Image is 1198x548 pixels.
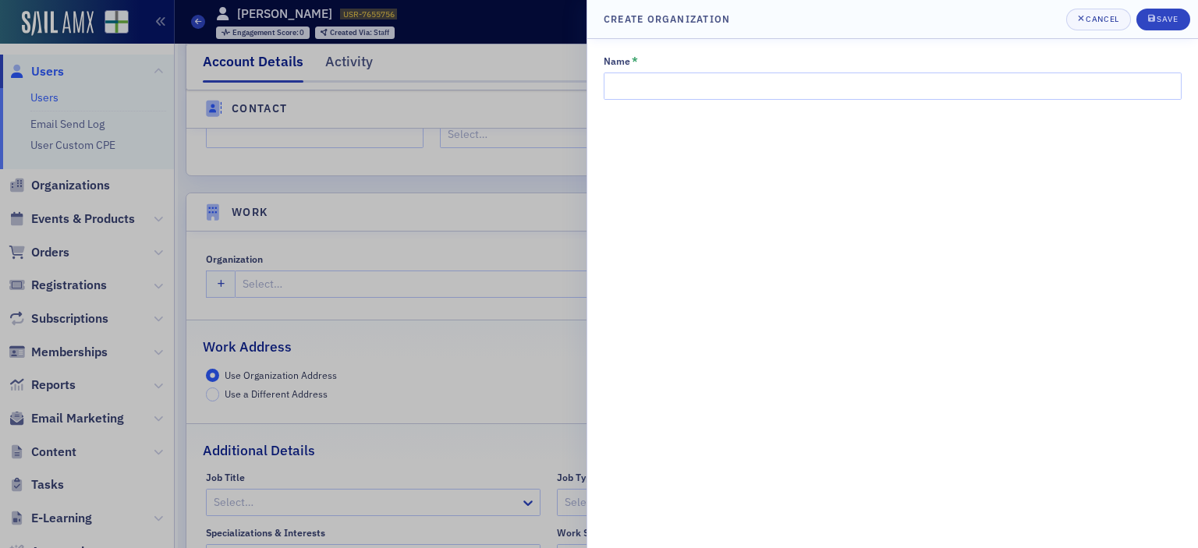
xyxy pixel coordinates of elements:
div: Name [604,55,630,67]
h4: Create Organization [604,12,730,26]
abbr: This field is required [632,55,638,66]
div: Save [1157,15,1178,23]
div: Cancel [1086,15,1118,23]
button: Cancel [1066,9,1131,30]
button: Save [1136,9,1190,30]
